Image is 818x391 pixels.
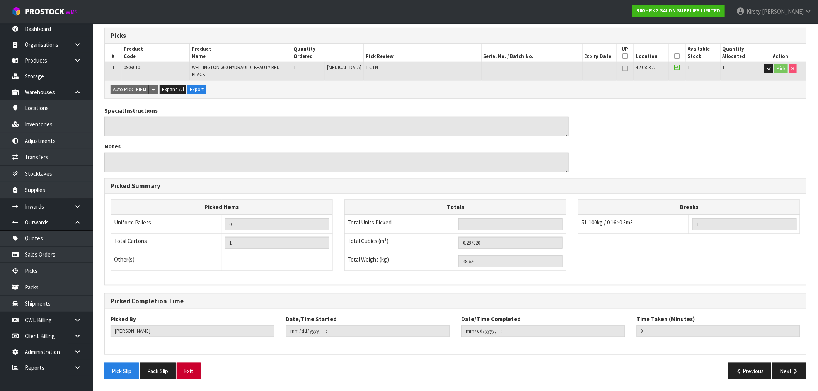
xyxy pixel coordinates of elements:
span: 51-100kg / 0.16>0.3m3 [581,219,633,226]
label: Date/Time Started [286,315,337,323]
span: ProStock [25,7,64,17]
small: WMS [66,8,78,16]
td: Uniform Pallets [111,215,222,234]
button: Pick Slip [104,363,139,379]
th: # [105,44,122,62]
th: Product Name [190,44,291,62]
label: Time Taken (Minutes) [637,315,695,323]
label: Picked By [111,315,136,323]
span: [PERSON_NAME] [762,8,804,15]
h3: Picked Summary [111,182,800,190]
strong: FIFO [136,86,147,93]
button: Exit [177,363,201,379]
button: Previous [728,363,772,379]
input: Time Taken [637,325,801,337]
td: Total Units Picked [344,215,455,234]
label: Special Instructions [104,107,158,115]
span: Expand All [162,86,184,93]
td: Other(s) [111,252,222,270]
input: Picked By [111,325,274,337]
span: [MEDICAL_DATA] [327,64,361,71]
td: Total Weight (kg) [344,252,455,270]
button: Auto Pick -FIFO [111,85,149,94]
th: Available Stock [686,44,721,62]
th: Product Code [122,44,190,62]
th: Picked Items [111,200,333,215]
td: Total Cartons [111,233,222,252]
span: 1 CTN [366,64,378,71]
span: Kirsty [746,8,761,15]
h3: Picked Completion Time [111,297,800,305]
span: 09090101 [124,64,143,71]
button: Pack Slip [140,363,176,379]
a: S00 - RKG SALON SUPPLIES LIMITED [632,5,725,17]
label: Notes [104,142,121,150]
th: Quantity Allocated [720,44,755,62]
span: 1 [293,64,296,71]
th: Location [634,44,669,62]
th: Action [755,44,806,62]
span: 1 [723,64,725,71]
th: Quantity Ordered [291,44,363,62]
span: 1 [688,64,690,71]
td: Total Cubics (m³) [344,233,455,252]
button: Expand All [160,85,186,94]
button: Export [187,85,206,94]
span: 42-08-3-A [636,64,655,71]
input: UNIFORM P LINES [225,218,329,230]
th: Totals [344,200,566,215]
span: 1 [112,64,114,71]
label: Date/Time Completed [461,315,521,323]
strong: S00 - RKG SALON SUPPLIES LIMITED [637,7,721,14]
span: WELLINGTON 360 HYDRAULIC BEAUTY BED - BLACK [192,64,283,78]
h3: Picks [111,32,450,39]
th: UP [617,44,634,62]
input: OUTERS TOTAL = CTN [225,237,329,249]
th: Breaks [578,200,800,215]
th: Serial No. / Batch No. [481,44,582,62]
th: Pick Review [364,44,482,62]
img: cube-alt.png [12,7,21,16]
button: Pick [774,64,788,73]
button: Next [772,363,806,379]
th: Expiry Date [582,44,617,62]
